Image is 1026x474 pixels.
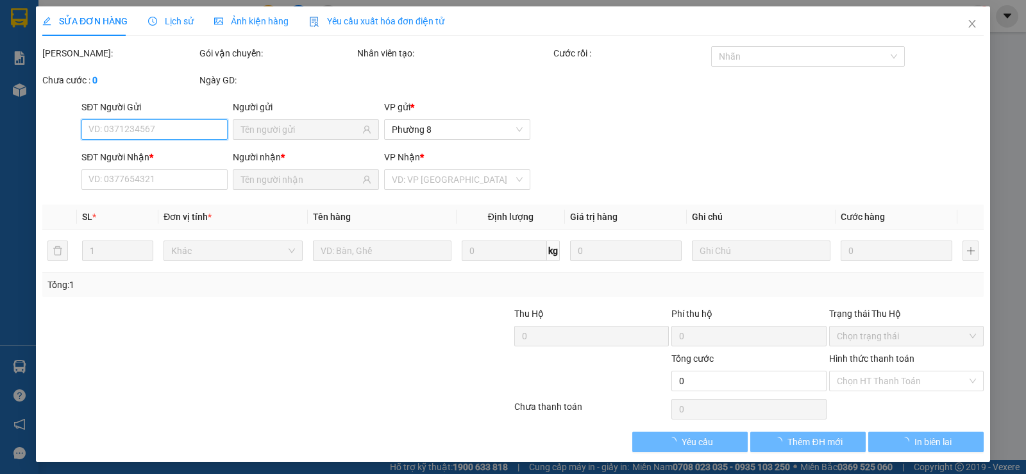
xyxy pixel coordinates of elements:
input: Ghi Chú [692,241,830,261]
input: Tên người gửi [240,123,360,137]
span: loading [773,437,787,446]
div: [PERSON_NAME]: [42,46,197,60]
span: SL [82,212,92,222]
div: SĐT Người Gửi [81,100,228,114]
span: edit [42,17,51,26]
div: Ngày GD: [199,73,354,87]
span: Yêu cầu [682,435,713,449]
div: Gói vận chuyển: [199,46,354,60]
span: Thu Hộ [514,309,544,319]
span: loading [668,437,682,446]
input: Tên người nhận [240,173,360,187]
img: icon [309,17,319,27]
th: Ghi chú [687,205,836,230]
div: SĐT Người Nhận [81,150,228,164]
button: Yêu cầu [632,432,748,452]
div: Chưa cước : [42,73,197,87]
input: VD: Bàn, Ghế [313,241,451,261]
button: Thêm ĐH mới [750,432,866,452]
button: In biên lai [868,432,984,452]
div: Tổng: 1 [47,278,397,292]
span: Ảnh kiện hàng [214,16,289,26]
b: 0 [92,75,97,85]
span: Khác [171,241,294,260]
span: Định lượng [488,212,534,222]
input: 0 [570,241,682,261]
span: Phường 8 [392,120,523,139]
span: Giá trị hàng [570,212,618,222]
button: plus [963,241,979,261]
span: Cước hàng [841,212,885,222]
span: Tên hàng [313,212,351,222]
span: loading [900,437,914,446]
div: Nhân viên tạo: [357,46,551,60]
span: clock-circle [148,17,157,26]
div: Trạng thái Thu Hộ [829,307,984,321]
span: Tổng cước [671,353,714,364]
div: VP gửi [384,100,530,114]
span: In biên lai [914,435,952,449]
div: Phí thu hộ [671,307,826,326]
span: Yêu cầu xuất hóa đơn điện tử [309,16,444,26]
span: kg [547,241,560,261]
span: VP Nhận [384,152,420,162]
input: 0 [841,241,952,261]
span: Đơn vị tính [164,212,212,222]
span: user [362,175,371,184]
span: Lịch sử [148,16,194,26]
div: Người gửi [233,100,379,114]
div: Người nhận [233,150,379,164]
button: delete [47,241,68,261]
div: Cước rồi : [553,46,708,60]
button: Close [954,6,990,42]
span: close [967,19,977,29]
span: SỬA ĐƠN HÀNG [42,16,128,26]
label: Hình thức thanh toán [829,353,914,364]
span: user [362,125,371,134]
span: Chọn trạng thái [837,326,976,346]
span: picture [214,17,223,26]
div: Chưa thanh toán [513,400,670,422]
span: Thêm ĐH mới [787,435,842,449]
